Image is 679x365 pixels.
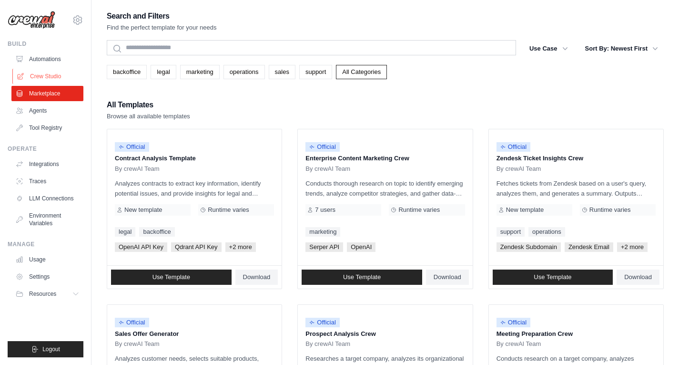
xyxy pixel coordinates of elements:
[11,286,83,302] button: Resources
[497,340,541,348] span: By crewAI Team
[12,69,84,84] a: Crew Studio
[243,273,271,281] span: Download
[426,270,469,285] a: Download
[208,206,249,214] span: Runtime varies
[398,206,440,214] span: Runtime varies
[115,340,160,348] span: By crewAI Team
[115,165,160,173] span: By crewAI Team
[497,227,525,237] a: support
[223,65,265,79] a: operations
[171,242,222,252] span: Qdrant API Key
[115,329,274,339] p: Sales Offer Generator
[115,142,149,152] span: Official
[506,206,544,214] span: New template
[617,270,659,285] a: Download
[497,165,541,173] span: By crewAI Team
[8,341,83,357] button: Logout
[151,65,176,79] a: legal
[11,208,83,231] a: Environment Variables
[225,242,256,252] span: +2 more
[115,318,149,327] span: Official
[269,65,295,79] a: sales
[107,23,217,32] p: Find the perfect template for your needs
[493,270,613,285] a: Use Template
[139,227,174,237] a: backoffice
[305,227,340,237] a: marketing
[302,270,422,285] a: Use Template
[115,178,274,198] p: Analyzes contracts to extract key information, identify potential issues, and provide insights fo...
[497,329,656,339] p: Meeting Preparation Crew
[305,154,465,163] p: Enterprise Content Marketing Crew
[497,318,531,327] span: Official
[497,242,561,252] span: Zendesk Subdomain
[305,318,340,327] span: Official
[624,273,652,281] span: Download
[347,242,375,252] span: OpenAI
[11,252,83,267] a: Usage
[111,270,232,285] a: Use Template
[152,273,190,281] span: Use Template
[115,242,167,252] span: OpenAI API Key
[524,40,574,57] button: Use Case
[579,40,664,57] button: Sort By: Newest First
[11,191,83,206] a: LLM Connections
[11,156,83,172] a: Integrations
[589,206,631,214] span: Runtime varies
[305,142,340,152] span: Official
[115,154,274,163] p: Contract Analysis Template
[115,227,135,237] a: legal
[11,52,83,67] a: Automations
[343,273,381,281] span: Use Template
[107,112,190,121] p: Browse all available templates
[29,290,56,298] span: Resources
[11,269,83,284] a: Settings
[315,206,335,214] span: 7 users
[305,178,465,198] p: Conducts thorough research on topic to identify emerging trends, analyze competitor strategies, a...
[617,242,648,252] span: +2 more
[336,65,387,79] a: All Categories
[528,227,565,237] a: operations
[235,270,278,285] a: Download
[534,273,571,281] span: Use Template
[305,242,343,252] span: Serper API
[497,178,656,198] p: Fetches tickets from Zendesk based on a user's query, analyzes them, and generates a summary. Out...
[565,242,613,252] span: Zendesk Email
[107,98,190,112] h2: All Templates
[305,340,350,348] span: By crewAI Team
[124,206,162,214] span: New template
[42,345,60,353] span: Logout
[11,174,83,189] a: Traces
[8,40,83,48] div: Build
[180,65,220,79] a: marketing
[497,154,656,163] p: Zendesk Ticket Insights Crew
[11,120,83,136] a: Tool Registry
[11,86,83,101] a: Marketplace
[11,103,83,118] a: Agents
[107,65,147,79] a: backoffice
[305,329,465,339] p: Prospect Analysis Crew
[8,145,83,153] div: Operate
[107,10,217,23] h2: Search and Filters
[299,65,332,79] a: support
[8,240,83,248] div: Manage
[305,165,350,173] span: By crewAI Team
[497,142,531,152] span: Official
[8,11,55,29] img: Logo
[434,273,461,281] span: Download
